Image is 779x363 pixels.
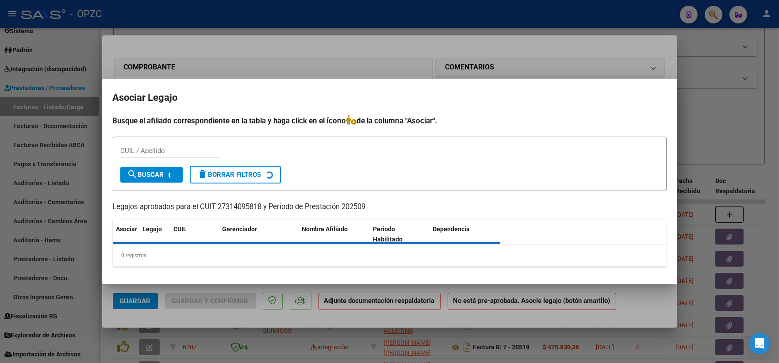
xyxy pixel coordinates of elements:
span: Gerenciador [223,225,257,233]
button: Borrar Filtros [190,166,281,183]
span: Periodo Habilitado [373,225,403,243]
mat-icon: search [127,169,138,180]
datatable-header-cell: Periodo Habilitado [369,220,429,249]
p: Legajos aprobados para el CUIT 27314095818 y Período de Prestación 202509 [113,202,667,213]
h2: Asociar Legajo [113,89,667,106]
div: 0 registros [113,245,667,267]
span: CUIL [174,225,187,233]
datatable-header-cell: CUIL [170,220,219,249]
h4: Busque el afiliado correspondiente en la tabla y haga click en el ícono de la columna "Asociar". [113,115,667,126]
span: Dependencia [433,225,470,233]
span: Nombre Afiliado [302,225,348,233]
datatable-header-cell: Asociar [113,220,139,249]
span: Asociar [116,225,138,233]
mat-icon: delete [198,169,208,180]
div: Open Intercom Messenger [749,333,770,354]
datatable-header-cell: Gerenciador [219,220,299,249]
button: Buscar [120,167,183,183]
span: Legajo [143,225,162,233]
span: Borrar Filtros [198,171,261,179]
span: Buscar [127,171,164,179]
datatable-header-cell: Legajo [139,220,170,249]
datatable-header-cell: Nombre Afiliado [299,220,370,249]
datatable-header-cell: Dependencia [429,220,500,249]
